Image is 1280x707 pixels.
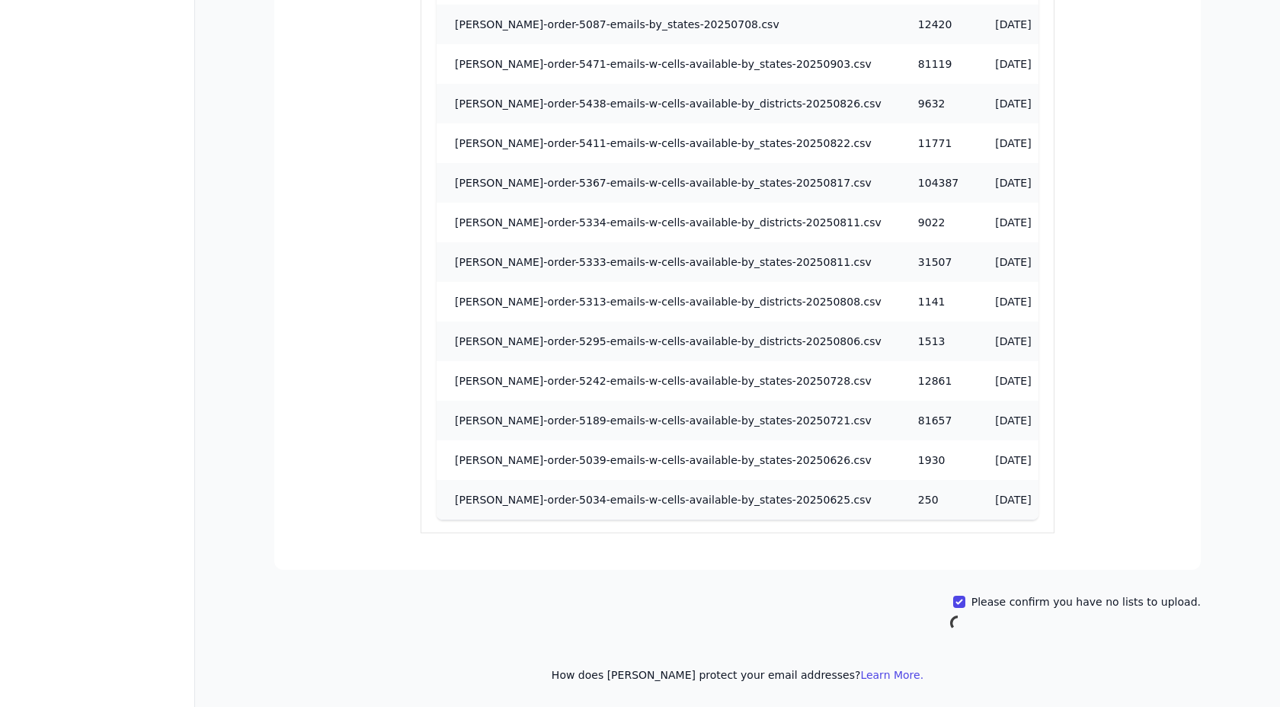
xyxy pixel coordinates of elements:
[900,5,977,44] td: 12420
[900,123,977,163] td: 11771
[437,44,900,84] td: [PERSON_NAME]-order-5471-emails-w-cells-available-by_states-20250903.csv
[437,401,900,440] td: [PERSON_NAME]-order-5189-emails-w-cells-available-by_states-20250721.csv
[437,5,900,44] td: [PERSON_NAME]-order-5087-emails-by_states-20250708.csv
[900,322,977,361] td: 1513
[977,401,1074,440] td: [DATE]
[900,203,977,242] td: 9022
[977,163,1074,203] td: [DATE]
[900,84,977,123] td: 9632
[977,282,1074,322] td: [DATE]
[437,440,900,480] td: [PERSON_NAME]-order-5039-emails-w-cells-available-by_states-20250626.csv
[900,361,977,401] td: 12861
[977,440,1074,480] td: [DATE]
[437,322,900,361] td: [PERSON_NAME]-order-5295-emails-w-cells-available-by_districts-20250806.csv
[437,84,900,123] td: [PERSON_NAME]-order-5438-emails-w-cells-available-by_districts-20250826.csv
[977,361,1074,401] td: [DATE]
[437,123,900,163] td: [PERSON_NAME]-order-5411-emails-w-cells-available-by_states-20250822.csv
[900,282,977,322] td: 1141
[900,440,977,480] td: 1930
[437,480,900,520] td: [PERSON_NAME]-order-5034-emails-w-cells-available-by_states-20250625.csv
[977,84,1074,123] td: [DATE]
[977,123,1074,163] td: [DATE]
[977,480,1074,520] td: [DATE]
[977,203,1074,242] td: [DATE]
[900,480,977,520] td: 250
[900,242,977,282] td: 31507
[977,322,1074,361] td: [DATE]
[900,163,977,203] td: 104387
[437,163,900,203] td: [PERSON_NAME]-order-5367-emails-w-cells-available-by_states-20250817.csv
[977,5,1074,44] td: [DATE]
[274,667,1201,683] p: How does [PERSON_NAME] protect your email addresses?
[900,44,977,84] td: 81119
[860,667,923,683] button: Learn More.
[900,401,977,440] td: 81657
[977,242,1074,282] td: [DATE]
[437,282,900,322] td: [PERSON_NAME]-order-5313-emails-w-cells-available-by_districts-20250808.csv
[977,44,1074,84] td: [DATE]
[437,242,900,282] td: [PERSON_NAME]-order-5333-emails-w-cells-available-by_states-20250811.csv
[971,594,1201,609] label: Please confirm you have no lists to upload.
[437,361,900,401] td: [PERSON_NAME]-order-5242-emails-w-cells-available-by_states-20250728.csv
[437,203,900,242] td: [PERSON_NAME]-order-5334-emails-w-cells-available-by_districts-20250811.csv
